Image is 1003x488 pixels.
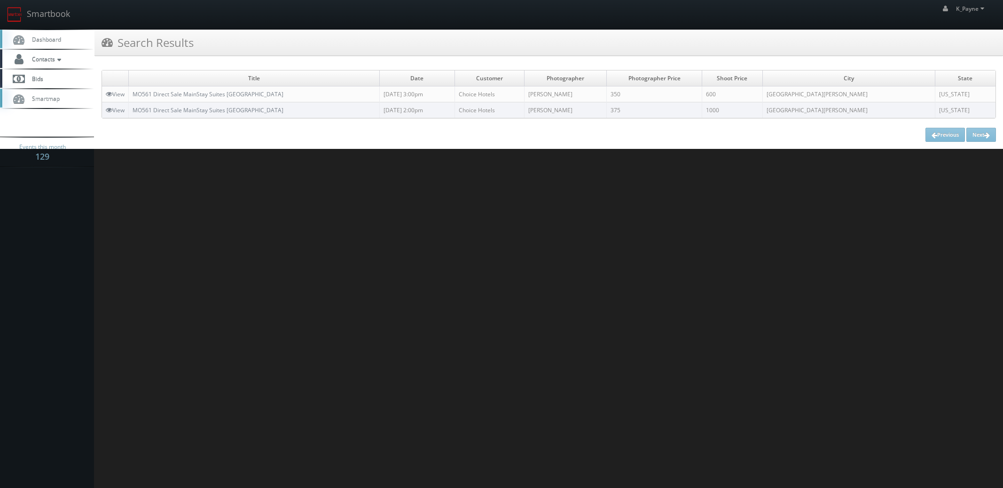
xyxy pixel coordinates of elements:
td: Shoot Price [702,70,763,86]
td: 350 [607,86,702,102]
td: [US_STATE] [935,102,995,118]
td: [PERSON_NAME] [525,102,607,118]
td: 375 [607,102,702,118]
td: Choice Hotels [454,86,525,102]
td: Photographer [525,70,607,86]
span: Events this month [19,142,66,152]
a: MO561 Direct Sale MainStay Suites [GEOGRAPHIC_DATA] [133,106,283,114]
td: [DATE] 2:00pm [379,102,454,118]
td: State [935,70,995,86]
h3: Search Results [102,34,194,51]
span: K_Payne [956,5,987,13]
td: [GEOGRAPHIC_DATA][PERSON_NAME] [763,86,935,102]
td: Title [129,70,380,86]
span: Bids [27,75,43,83]
img: smartbook-logo.png [7,7,22,22]
td: [US_STATE] [935,86,995,102]
td: [GEOGRAPHIC_DATA][PERSON_NAME] [763,102,935,118]
a: MO561 Direct Sale MainStay Suites [GEOGRAPHIC_DATA] [133,90,283,98]
td: 1000 [702,102,763,118]
td: [PERSON_NAME] [525,86,607,102]
span: Contacts [27,55,63,63]
strong: 129 [35,151,49,162]
td: Date [379,70,454,86]
td: City [763,70,935,86]
td: Choice Hotels [454,102,525,118]
td: 600 [702,86,763,102]
a: View [106,106,125,114]
a: View [106,90,125,98]
td: [DATE] 3:00pm [379,86,454,102]
span: Smartmap [27,94,60,102]
td: Customer [454,70,525,86]
td: Photographer Price [607,70,702,86]
span: Dashboard [27,35,61,43]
